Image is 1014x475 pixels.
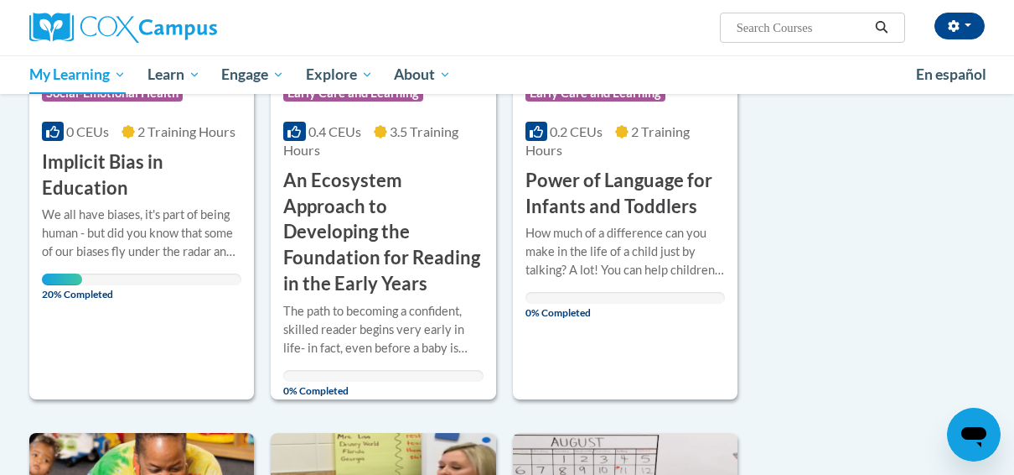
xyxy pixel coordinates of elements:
div: We all have biases, it's part of being human - but did you know that some of our biases fly under... [42,206,241,261]
span: 0.4 CEUs [308,123,361,139]
iframe: Button to launch messaging window [947,408,1001,462]
a: My Learning [18,55,137,94]
h3: An Ecosystem Approach to Developing the Foundation for Reading in the Early Years [283,168,483,297]
span: 2 Training Hours [525,123,690,158]
span: Engage [221,65,284,85]
span: About [394,65,451,85]
button: Account Settings [934,13,985,39]
a: About [384,55,463,94]
div: The path to becoming a confident, skilled reader begins very early in life- in fact, even before ... [283,302,483,358]
a: Cox Campus [29,13,331,43]
div: Your progress [42,274,82,285]
div: Main menu [17,55,997,94]
span: 3.5 Training Hours [283,123,458,158]
img: Cox Campus [29,13,217,43]
span: 0 CEUs [66,123,109,139]
a: Explore [295,55,384,94]
span: 2 Training Hours [137,123,235,139]
div: How much of a difference can you make in the life of a child just by talking? A lot! You can help... [525,224,725,279]
h3: Power of Language for Infants and Toddlers [525,168,725,220]
span: En español [916,65,986,83]
button: Search [869,18,894,38]
a: Learn [137,55,211,94]
h3: Implicit Bias in Education [42,149,241,201]
span: Explore [306,65,373,85]
a: En español [905,57,997,92]
a: Engage [210,55,295,94]
span: 0.2 CEUs [550,123,603,139]
span: My Learning [29,65,126,85]
input: Search Courses [735,18,869,38]
span: 20% Completed [42,274,82,300]
span: Learn [147,65,200,85]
